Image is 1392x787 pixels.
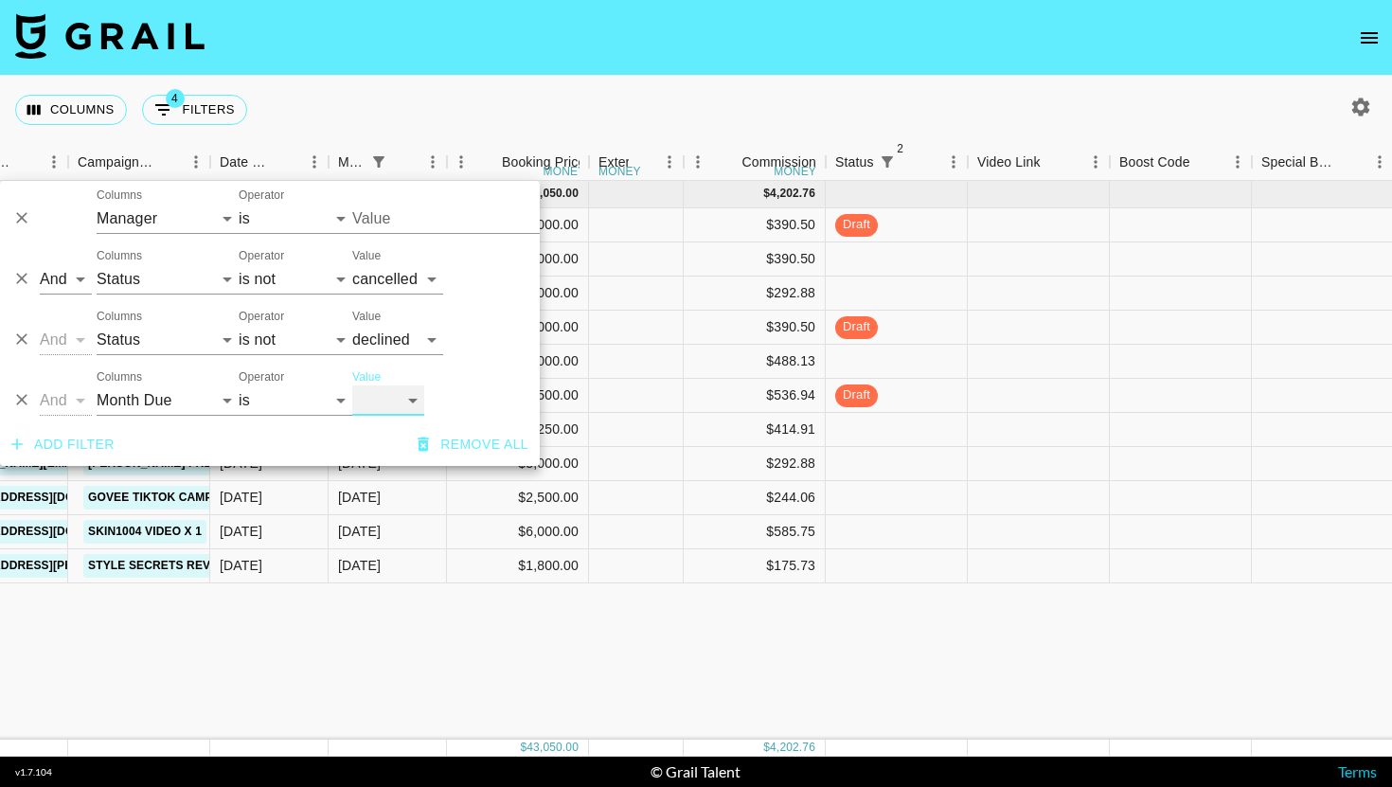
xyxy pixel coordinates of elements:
[684,208,826,242] div: $390.50
[239,309,284,325] label: Operator
[774,166,816,177] div: money
[78,144,155,181] div: Campaign (Type)
[763,740,770,756] div: $
[544,166,586,177] div: money
[182,148,210,176] button: Menu
[68,144,210,181] div: Campaign (Type)
[684,515,826,549] div: $585.75
[502,144,585,181] div: Booking Price
[447,148,475,176] button: Menu
[13,149,40,175] button: Sort
[40,148,68,176] button: Menu
[220,488,262,507] div: 16/09/2025
[835,386,878,404] span: draft
[392,149,419,175] button: Sort
[220,556,262,575] div: 30/09/2025
[338,144,366,181] div: Month Due
[741,144,816,181] div: Commission
[977,144,1041,181] div: Video Link
[8,385,36,414] button: Delete
[1119,144,1190,181] div: Boost Code
[155,149,182,175] button: Sort
[40,325,92,355] select: Logic operator
[410,427,536,462] button: Remove all
[1190,149,1217,175] button: Sort
[83,520,206,544] a: Skin1004 video x 1
[1339,149,1365,175] button: Sort
[684,413,826,447] div: $414.91
[1041,149,1067,175] button: Sort
[15,766,52,778] div: v 1.7.104
[651,762,741,781] div: © Grail Talent
[15,95,127,125] button: Select columns
[329,144,447,181] div: Month Due
[684,311,826,345] div: $390.50
[684,148,712,176] button: Menu
[366,149,392,175] div: 1 active filter
[239,248,284,264] label: Operator
[97,248,142,264] label: Columns
[475,149,502,175] button: Sort
[715,149,741,175] button: Sort
[763,186,770,202] div: $
[97,369,142,385] label: Columns
[300,148,329,176] button: Menu
[419,148,447,176] button: Menu
[366,149,392,175] button: Show filters
[901,149,927,175] button: Sort
[891,139,910,158] span: 2
[239,369,284,385] label: Operator
[629,149,655,175] button: Sort
[770,740,815,756] div: 4,202.76
[655,148,684,176] button: Menu
[8,325,36,353] button: Delete
[239,188,284,204] label: Operator
[874,149,901,175] div: 2 active filters
[1261,144,1339,181] div: Special Booking Type
[770,186,815,202] div: 4,202.76
[968,144,1110,181] div: Video Link
[220,144,274,181] div: Date Created
[874,149,901,175] button: Show filters
[83,554,574,578] a: Style Secrets Revealed: [PERSON_NAME] Shoes & Bags & ACCs Essentials
[142,95,247,125] button: Show filters
[520,740,526,756] div: $
[835,318,878,336] span: draft
[447,549,589,583] div: $1,800.00
[1338,762,1377,780] a: Terms
[1081,148,1110,176] button: Menu
[598,166,641,177] div: money
[166,89,185,108] span: 4
[40,264,92,295] select: Logic operator
[447,481,589,515] div: $2,500.00
[4,427,122,462] button: Add filter
[97,309,142,325] label: Columns
[8,204,36,232] button: Delete
[835,216,878,234] span: draft
[1350,19,1388,57] button: open drawer
[338,488,381,507] div: Oct '25
[447,515,589,549] div: $6,000.00
[210,144,329,181] div: Date Created
[826,144,968,181] div: Status
[1223,148,1252,176] button: Menu
[684,242,826,277] div: $390.50
[83,486,245,510] a: GOVEE TIKTOK CAMPAIGN
[684,549,826,583] div: $175.73
[526,740,579,756] div: 43,050.00
[526,186,579,202] div: 43,050.00
[338,556,381,575] div: Oct '25
[8,264,36,293] button: Delete
[274,149,300,175] button: Sort
[338,522,381,541] div: Oct '25
[684,481,826,515] div: $244.06
[684,447,826,481] div: $292.88
[835,144,874,181] div: Status
[15,13,205,59] img: Grail Talent
[352,309,381,325] label: Value
[220,522,262,541] div: 09/09/2025
[97,188,142,204] label: Columns
[684,277,826,311] div: $292.88
[684,379,826,413] div: $536.94
[352,248,381,264] label: Value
